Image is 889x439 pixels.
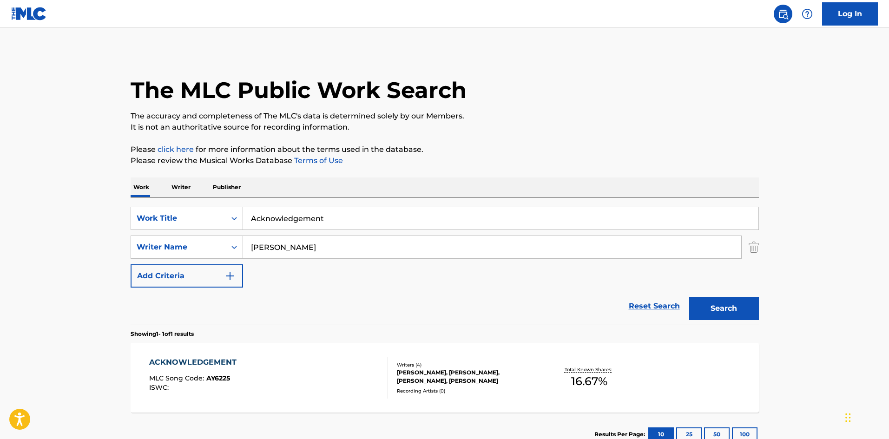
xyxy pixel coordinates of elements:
img: Delete Criterion [749,236,759,259]
div: [PERSON_NAME], [PERSON_NAME], [PERSON_NAME], [PERSON_NAME] [397,368,537,385]
span: MLC Song Code : [149,374,206,382]
p: Please review the Musical Works Database [131,155,759,166]
div: ACKNOWLEDGEMENT [149,357,241,368]
img: MLC Logo [11,7,47,20]
div: Writers ( 4 ) [397,361,537,368]
div: Recording Artists ( 0 ) [397,387,537,394]
div: Writer Name [137,242,220,253]
p: Work [131,177,152,197]
form: Search Form [131,207,759,325]
a: click here [158,145,194,154]
span: 16.67 % [571,373,607,390]
h1: The MLC Public Work Search [131,76,467,104]
div: Help [798,5,817,23]
p: Showing 1 - 1 of 1 results [131,330,194,338]
p: Publisher [210,177,244,197]
p: Writer [169,177,193,197]
a: Public Search [774,5,792,23]
a: Log In [822,2,878,26]
a: ACKNOWLEDGEMENTMLC Song Code:AY6225ISWC:Writers (4)[PERSON_NAME], [PERSON_NAME], [PERSON_NAME], [... [131,343,759,413]
p: Results Per Page: [594,430,647,439]
button: Search [689,297,759,320]
div: Drag [845,404,851,432]
button: Add Criteria [131,264,243,288]
iframe: Chat Widget [843,394,889,439]
p: Please for more information about the terms used in the database. [131,144,759,155]
span: ISWC : [149,383,171,392]
div: Work Title [137,213,220,224]
p: Total Known Shares: [565,366,614,373]
span: AY6225 [206,374,230,382]
img: 9d2ae6d4665cec9f34b9.svg [224,270,236,282]
img: search [777,8,789,20]
img: help [802,8,813,20]
a: Terms of Use [292,156,343,165]
a: Reset Search [624,296,685,316]
p: It is not an authoritative source for recording information. [131,122,759,133]
p: The accuracy and completeness of The MLC's data is determined solely by our Members. [131,111,759,122]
